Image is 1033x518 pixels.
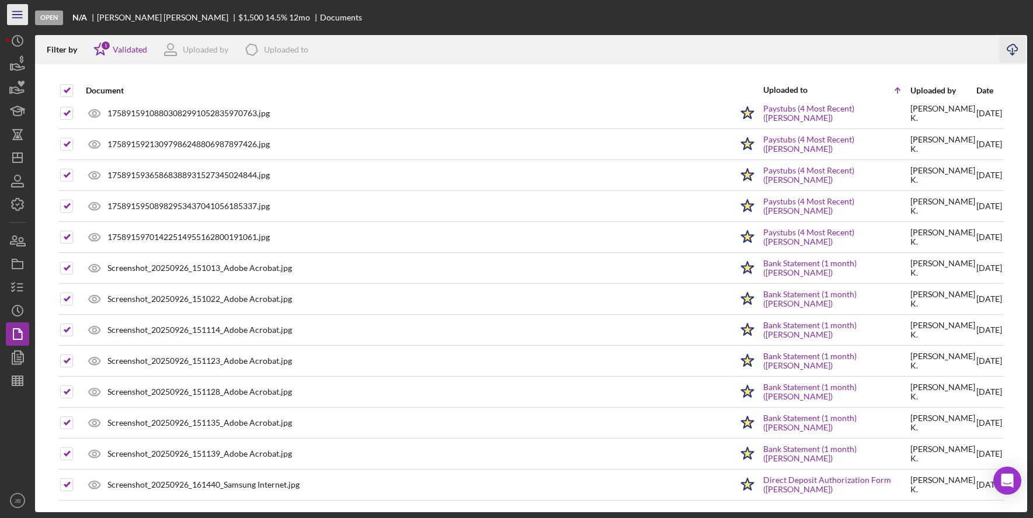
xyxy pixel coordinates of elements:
[910,352,975,370] div: [PERSON_NAME] K .
[107,263,292,273] div: Screenshot_20250926_151013_Adobe Acrobat.jpg
[976,161,1002,190] div: [DATE]
[910,321,975,339] div: [PERSON_NAME] K .
[763,197,909,215] a: Paystubs (4 Most Recent) ([PERSON_NAME])
[910,413,975,432] div: [PERSON_NAME] K .
[107,480,300,489] div: Screenshot_20250926_161440_Samsung Internet.jpg
[910,228,975,246] div: [PERSON_NAME] K .
[14,498,20,504] text: JB
[976,315,1002,345] div: [DATE]
[910,104,975,123] div: [PERSON_NAME] K .
[97,13,238,22] div: [PERSON_NAME] [PERSON_NAME]
[72,13,87,22] b: N/A
[763,352,909,370] a: Bank Statement (1 month) ([PERSON_NAME])
[976,86,1002,95] div: Date
[264,45,308,54] div: Uploaded to
[976,223,1002,252] div: [DATE]
[47,45,86,54] div: Filter by
[100,40,111,51] div: 1
[910,197,975,215] div: [PERSON_NAME] K .
[910,166,975,185] div: [PERSON_NAME] K .
[763,228,909,246] a: Paystubs (4 Most Recent) ([PERSON_NAME])
[107,449,292,458] div: Screenshot_20250926_151139_Adobe Acrobat.jpg
[238,12,263,22] span: $1,500
[976,99,1002,128] div: [DATE]
[993,467,1021,495] div: Open Intercom Messenger
[763,135,909,154] a: Paystubs (4 Most Recent) ([PERSON_NAME])
[107,325,292,335] div: Screenshot_20250926_151114_Adobe Acrobat.jpg
[86,86,732,95] div: Document
[763,259,909,277] a: Bank Statement (1 month) ([PERSON_NAME])
[107,201,270,211] div: 17589159508982953437041056185337.jpg
[107,171,270,180] div: 17589159365868388931527345024844.jpg
[113,45,147,54] div: Validated
[763,104,909,123] a: Paystubs (4 Most Recent) ([PERSON_NAME])
[763,383,909,401] a: Bank Statement (1 month) ([PERSON_NAME])
[910,259,975,277] div: [PERSON_NAME] K .
[265,13,287,22] div: 14.5 %
[910,290,975,308] div: [PERSON_NAME] K .
[976,470,1002,499] div: [DATE]
[763,444,909,463] a: Bank Statement (1 month) ([PERSON_NAME])
[107,109,270,118] div: 17589159108803082991052835970763.jpg
[763,166,909,185] a: Paystubs (4 Most Recent) ([PERSON_NAME])
[910,383,975,401] div: [PERSON_NAME] K .
[976,408,1002,437] div: [DATE]
[976,253,1002,283] div: [DATE]
[35,11,63,25] div: Open
[910,86,975,95] div: Uploaded by
[763,321,909,339] a: Bank Statement (1 month) ([PERSON_NAME])
[976,439,1002,468] div: [DATE]
[763,85,836,95] div: Uploaded to
[6,489,29,512] button: JB
[763,413,909,432] a: Bank Statement (1 month) ([PERSON_NAME])
[976,377,1002,406] div: [DATE]
[910,444,975,463] div: [PERSON_NAME] K .
[107,387,292,397] div: Screenshot_20250926_151128_Adobe Acrobat.jpg
[976,284,1002,314] div: [DATE]
[976,192,1002,221] div: [DATE]
[107,418,292,427] div: Screenshot_20250926_151135_Adobe Acrobat.jpg
[107,140,270,149] div: 17589159213097986248806987897426.jpg
[107,356,292,366] div: Screenshot_20250926_151123_Adobe Acrobat.jpg
[320,13,362,22] div: Documents
[183,45,228,54] div: Uploaded by
[976,130,1002,159] div: [DATE]
[289,13,310,22] div: 12 mo
[910,135,975,154] div: [PERSON_NAME] K .
[107,294,292,304] div: Screenshot_20250926_151022_Adobe Acrobat.jpg
[976,346,1002,376] div: [DATE]
[763,475,909,494] a: Direct Deposit Authorization Form ([PERSON_NAME])
[107,232,270,242] div: 17589159701422514955162800191061.jpg
[910,475,975,494] div: [PERSON_NAME] K .
[763,290,909,308] a: Bank Statement (1 month) ([PERSON_NAME])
